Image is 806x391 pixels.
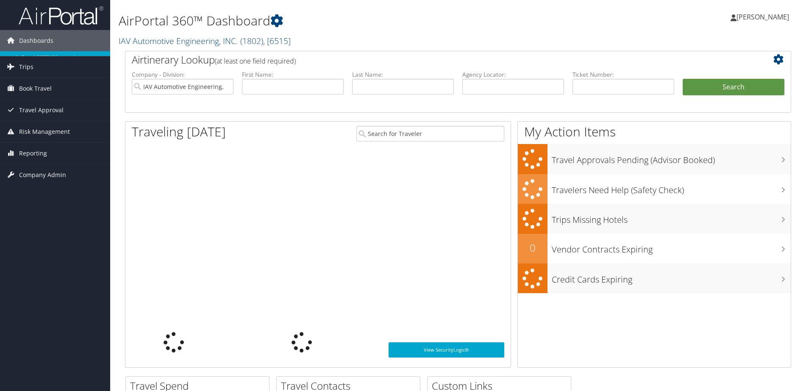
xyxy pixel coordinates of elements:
[552,239,791,255] h3: Vendor Contracts Expiring
[215,56,296,66] span: (at least one field required)
[132,123,226,141] h1: Traveling [DATE]
[356,126,504,141] input: Search for Traveler
[19,164,66,186] span: Company Admin
[119,12,571,30] h1: AirPortal 360™ Dashboard
[731,4,798,30] a: [PERSON_NAME]
[263,35,291,47] span: , [ 6515 ]
[518,234,791,263] a: 0Vendor Contracts Expiring
[518,123,791,141] h1: My Action Items
[518,263,791,294] a: Credit Cards Expiring
[552,269,791,286] h3: Credit Cards Expiring
[737,12,789,22] span: [PERSON_NAME]
[19,143,47,164] span: Reporting
[573,70,674,79] label: Ticket Number:
[19,78,52,99] span: Book Travel
[389,342,504,358] a: View SecurityLogic®
[518,204,791,234] a: Trips Missing Hotels
[19,30,53,51] span: Dashboards
[552,180,791,196] h3: Travelers Need Help (Safety Check)
[352,70,454,79] label: Last Name:
[119,35,291,47] a: IAV Automotive Engineering, INC.
[552,150,791,166] h3: Travel Approvals Pending (Advisor Booked)
[242,70,344,79] label: First Name:
[518,241,548,255] h2: 0
[19,56,33,78] span: Trips
[683,79,784,96] button: Search
[19,6,103,25] img: airportal-logo.png
[552,210,791,226] h3: Trips Missing Hotels
[19,121,70,142] span: Risk Management
[518,144,791,174] a: Travel Approvals Pending (Advisor Booked)
[19,100,64,121] span: Travel Approval
[518,174,791,204] a: Travelers Need Help (Safety Check)
[132,70,233,79] label: Company - Division:
[462,70,564,79] label: Agency Locator:
[240,35,263,47] span: ( 1802 )
[132,53,729,67] h2: Airtinerary Lookup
